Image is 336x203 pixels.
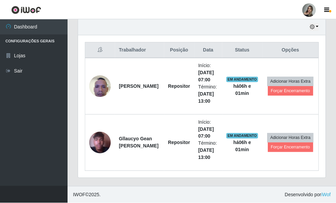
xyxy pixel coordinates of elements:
[227,76,260,82] span: EM ANDAMENTO
[199,147,215,160] time: [DATE] 13:00
[165,42,195,58] th: Posição
[268,76,315,86] button: Adicionar Horas Extra
[90,71,111,100] img: 1749852660115.jpeg
[199,140,219,161] li: Término:
[199,83,219,104] li: Término:
[73,191,101,198] span: © 2025 .
[263,42,320,58] th: Opções
[115,42,165,58] th: Trabalhador
[195,42,223,58] th: Data
[323,192,332,197] a: iWof
[235,83,252,96] strong: há 06 h e 01 min
[119,83,159,88] strong: [PERSON_NAME]
[119,136,159,148] strong: Gllaucyo Gean [PERSON_NAME]
[90,123,111,162] img: 1750804753278.jpeg
[199,69,215,82] time: [DATE] 07:00
[269,142,315,152] button: Forçar Encerramento
[223,42,264,58] th: Status
[199,126,215,139] time: [DATE] 07:00
[169,83,191,88] strong: Repositor
[199,91,215,103] time: [DATE] 13:00
[169,140,191,145] strong: Repositor
[227,133,260,138] span: EM ANDAMENTO
[199,62,219,83] li: Início:
[73,192,86,197] span: IWOF
[199,118,219,140] li: Início:
[235,140,252,152] strong: há 06 h e 01 min
[269,86,315,95] button: Forçar Encerramento
[11,5,41,14] img: CoreUI Logo
[268,133,315,142] button: Adicionar Horas Extra
[286,191,332,198] span: Desenvolvido por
